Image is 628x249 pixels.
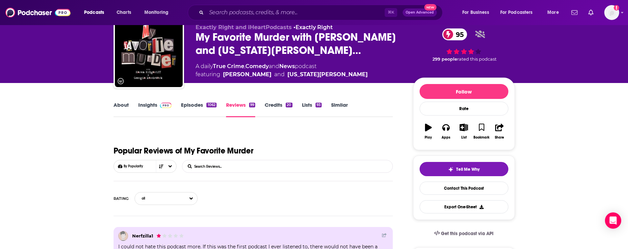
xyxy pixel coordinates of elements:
[114,160,177,173] button: Choose List sort
[206,103,216,107] div: 1062
[432,57,457,62] span: 299 people
[114,196,128,201] div: RATING
[420,84,508,99] button: Follow
[448,167,453,172] img: tell me why sparkle
[424,4,437,11] span: New
[403,8,437,17] button: Open AdvancedNew
[420,162,508,176] button: tell me why sparkleTell Me Why
[287,70,368,79] a: Georgia Hardstark
[429,225,499,242] a: Get this podcast via API
[118,231,128,241] img: Nerfzilla1
[112,7,135,18] a: Charts
[462,8,489,17] span: For Business
[274,70,285,79] span: and
[117,8,131,17] span: Charts
[245,63,269,69] a: Comedy
[385,8,397,17] span: ⌘ K
[495,136,504,140] div: Share
[160,103,172,108] img: Podchaser Pro
[316,103,322,107] div: 93
[114,144,254,157] h1: Popular Reviews of My Favorite Murder
[442,136,450,140] div: Apps
[196,24,292,30] span: Exactly Right and iHeartPodcasts
[413,24,515,66] div: 95 299 peoplerated this podcast
[79,7,113,18] button: open menu
[449,28,467,40] span: 95
[569,7,580,18] a: Show notifications dropdown
[406,11,434,14] span: Open Advanced
[206,7,385,18] input: Search podcasts, credits, & more...
[458,7,498,18] button: open menu
[156,232,184,240] div: Nerfzilla1's Rating: 1 out of 5
[441,231,493,236] span: Get this podcast via API
[457,57,497,62] span: rated this podcast
[196,62,368,79] div: A daily podcast
[196,70,368,79] span: featuring
[604,5,619,20] img: User Profile
[140,7,177,18] button: open menu
[420,119,437,144] button: Play
[269,63,279,69] span: and
[490,119,508,144] button: Share
[437,119,455,144] button: Apps
[442,28,467,40] a: 95
[473,136,489,140] div: Bookmark
[455,119,472,144] button: List
[249,103,255,107] div: 99
[296,24,333,30] a: Exactly Right
[331,102,348,117] a: Similar
[461,136,467,140] div: List
[132,233,153,238] a: Nerfzilla1
[114,102,129,117] a: About
[138,102,172,117] a: InsightsPodchaser Pro
[84,8,104,17] span: Podcasts
[605,212,621,229] div: Open Intercom Messenger
[135,196,159,201] span: all
[293,24,333,30] span: •
[604,5,619,20] button: Show profile menu
[614,5,619,11] svg: Add a profile image
[604,5,619,20] span: Logged in as AmberTina
[194,5,449,20] div: Search podcasts, credits, & more...
[496,7,543,18] button: open menu
[473,119,490,144] button: Bookmark
[547,8,559,17] span: More
[586,7,596,18] a: Show notifications dropdown
[226,102,255,117] a: Reviews99
[425,136,432,140] div: Play
[420,182,508,195] a: Contact This Podcast
[286,103,292,107] div: 20
[382,233,387,238] a: Share Button
[124,164,167,168] span: By Popularity
[302,102,322,117] a: Lists93
[279,63,295,69] a: News
[265,102,292,117] a: Credits20
[543,7,567,18] button: open menu
[115,19,183,87] img: My Favorite Murder with Karen Kilgariff and Georgia Hardstark
[456,167,480,172] span: Tell Me Why
[144,8,168,17] span: Monitoring
[223,70,271,79] a: Karen Kilgariff
[420,102,508,116] div: Rate
[135,192,198,205] button: Filter Ratings
[181,102,216,117] a: Episodes1062
[420,200,508,213] button: Export One-Sheet
[244,63,245,69] span: ,
[213,63,244,69] a: True Crime
[500,8,533,17] span: For Podcasters
[5,6,70,19] img: Podchaser - Follow, Share and Rate Podcasts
